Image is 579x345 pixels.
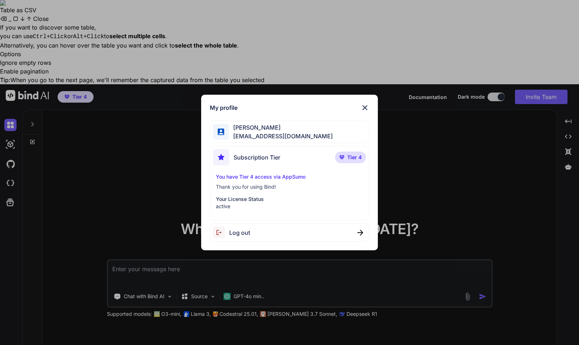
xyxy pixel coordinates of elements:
[218,129,225,135] img: profile
[357,230,363,236] img: close
[216,196,363,203] p: Your License Status
[229,123,333,132] span: [PERSON_NAME]
[210,103,238,112] h1: My profile
[347,154,362,161] span: Tier 4
[216,203,363,210] p: active
[229,228,250,237] span: Log out
[229,132,333,140] span: [EMAIL_ADDRESS][DOMAIN_NAME]
[361,103,369,112] img: close
[234,153,280,162] span: Subscription Tier
[213,149,229,165] img: subscription
[339,155,344,160] img: premium
[216,183,363,191] p: Thank you for using Bind!
[213,227,229,238] img: logout
[216,173,363,180] p: You have Tier 4 access via AppSumo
